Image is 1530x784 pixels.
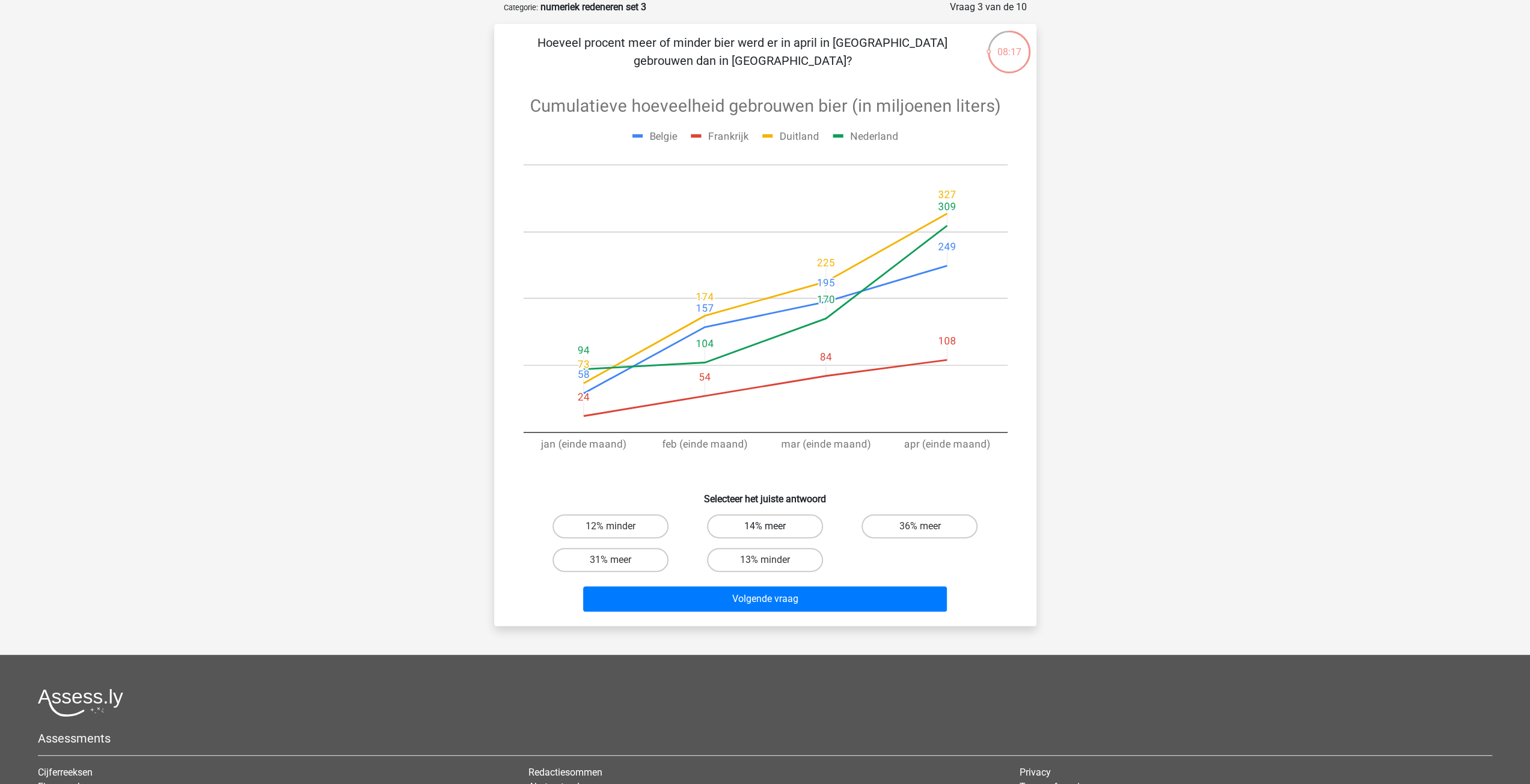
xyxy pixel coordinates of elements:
p: Hoeveel procent meer of minder bier werd er in april in [GEOGRAPHIC_DATA] gebrouwen dan in [GEOGR... [513,34,972,70]
a: Cijferreeksen [38,767,93,778]
a: Redactiesommen [528,767,602,778]
small: Categorie: [504,3,538,12]
h6: Selecteer het juiste antwoord [513,484,1017,505]
h5: Assessments [38,731,1492,746]
strong: numeriek redeneren set 3 [540,1,646,13]
label: 13% minder [707,548,823,572]
label: 12% minder [552,514,669,538]
div: 08:17 [987,29,1032,59]
a: Privacy [1020,767,1051,778]
button: Volgende vraag [583,586,947,612]
img: Assessly logo [38,688,123,717]
label: 36% meer [861,514,978,538]
label: 31% meer [552,548,669,572]
label: 14% meer [707,514,823,538]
